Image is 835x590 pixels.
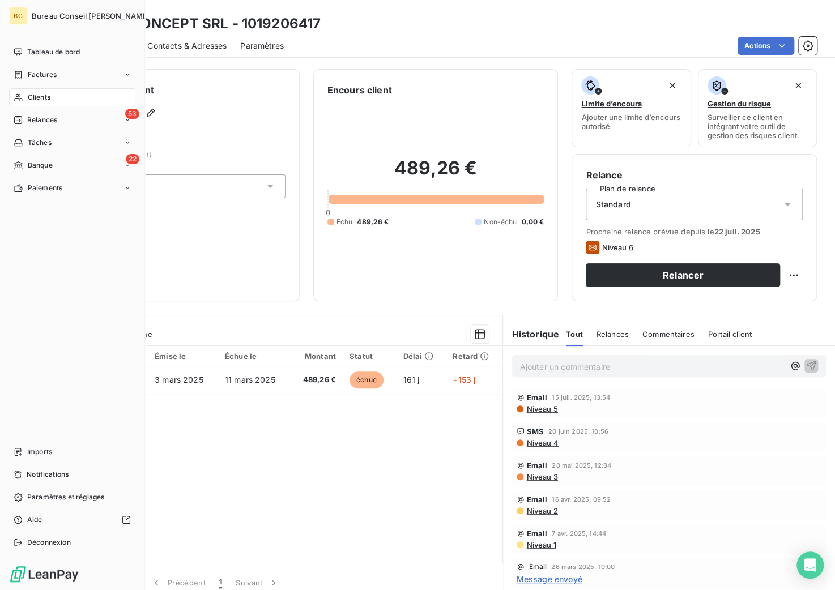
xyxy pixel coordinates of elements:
span: Niveau 2 [526,506,558,515]
span: Déconnexion [27,537,71,548]
span: Contacts & Adresses [147,40,227,52]
span: échue [350,371,384,388]
a: Tâches [9,134,135,152]
span: Paramètres et réglages [27,492,104,502]
span: 161 j [403,375,419,384]
span: +153 j [453,375,475,384]
h6: Informations client [69,83,286,97]
span: 53 [125,109,139,119]
span: Niveau 3 [526,472,558,481]
span: Clients [28,92,50,102]
span: 1 [219,577,222,588]
span: Notifications [27,469,69,480]
div: Émise le [155,352,211,361]
span: Standard [595,199,630,210]
a: 22Banque [9,156,135,174]
span: Prochaine relance prévue depuis le [586,227,803,236]
div: Montant [297,352,336,361]
button: Relancer [586,263,780,287]
span: 26 mars 2025, 10:00 [551,563,615,570]
span: 20 juin 2025, 10:56 [548,428,608,435]
span: Bureau Conseil [PERSON_NAME] [32,11,150,20]
span: Niveau 4 [526,438,559,447]
div: BC [9,7,27,25]
span: Paiements [28,183,62,193]
a: Paramètres et réglages [9,488,135,506]
span: 20 mai 2025, 12:34 [552,462,611,469]
h6: Encours client [327,83,392,97]
span: Email [527,393,548,402]
h6: Historique [503,327,560,341]
a: Clients [9,88,135,106]
span: Échu [336,217,353,227]
span: 22 [126,154,139,164]
span: Factures [28,70,57,80]
h3: IMV CONCEPT SRL - 1019206417 [100,14,321,34]
span: Email [527,495,548,504]
span: 16 avr. 2025, 09:52 [552,496,611,503]
span: Paramètres [240,40,284,52]
span: Banque [28,160,53,170]
button: Limite d’encoursAjouter une limite d’encours autorisé [572,69,691,147]
span: Ajouter une limite d’encours autorisé [581,113,681,131]
span: Non-échu [484,217,517,227]
span: SMS [527,427,544,436]
button: Gestion du risqueSurveiller ce client en intégrant votre outil de gestion des risques client. [698,69,817,147]
div: Statut [350,352,390,361]
span: Niveau 6 [602,243,633,252]
span: Email [527,529,548,538]
span: Commentaires [642,330,695,339]
span: Tableau de bord [27,47,80,57]
span: Tâches [28,138,52,148]
h6: Relance [586,168,803,182]
a: Factures [9,66,135,84]
a: Tableau de bord [9,43,135,61]
span: Tout [566,330,583,339]
a: 53Relances [9,111,135,129]
span: Gestion du risque [708,99,771,108]
span: 22 juil. 2025 [714,227,760,236]
div: Délai [403,352,439,361]
div: Retard [453,352,495,361]
span: Portail client [708,330,752,339]
span: 15 juil. 2025, 13:54 [552,394,610,401]
span: Message envoyé [517,573,582,585]
span: 489,26 € [297,374,336,386]
span: Email [527,461,548,470]
span: 7 avr. 2025, 14:44 [552,530,606,537]
span: 489,26 € [357,217,389,227]
h2: 489,26 € [327,157,544,191]
a: Paiements [9,179,135,197]
span: Relances [27,115,57,125]
span: Email [529,563,547,570]
a: Aide [9,511,135,529]
span: Niveau 5 [526,404,558,413]
span: Limite d’encours [581,99,641,108]
span: Imports [27,447,52,457]
a: Imports [9,443,135,461]
span: Surveiller ce client en intégrant votre outil de gestion des risques client. [708,113,807,140]
span: Propriétés Client [91,149,286,165]
div: Échue le [225,352,283,361]
span: Relances [597,330,629,339]
img: Logo LeanPay [9,565,79,583]
span: 3 mars 2025 [155,375,203,384]
span: 0 [326,208,330,217]
span: Aide [27,515,42,525]
span: Niveau 1 [526,540,556,549]
span: 0,00 € [521,217,544,227]
span: 11 mars 2025 [225,375,275,384]
button: Actions [738,37,794,55]
div: Open Intercom Messenger [796,551,824,579]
